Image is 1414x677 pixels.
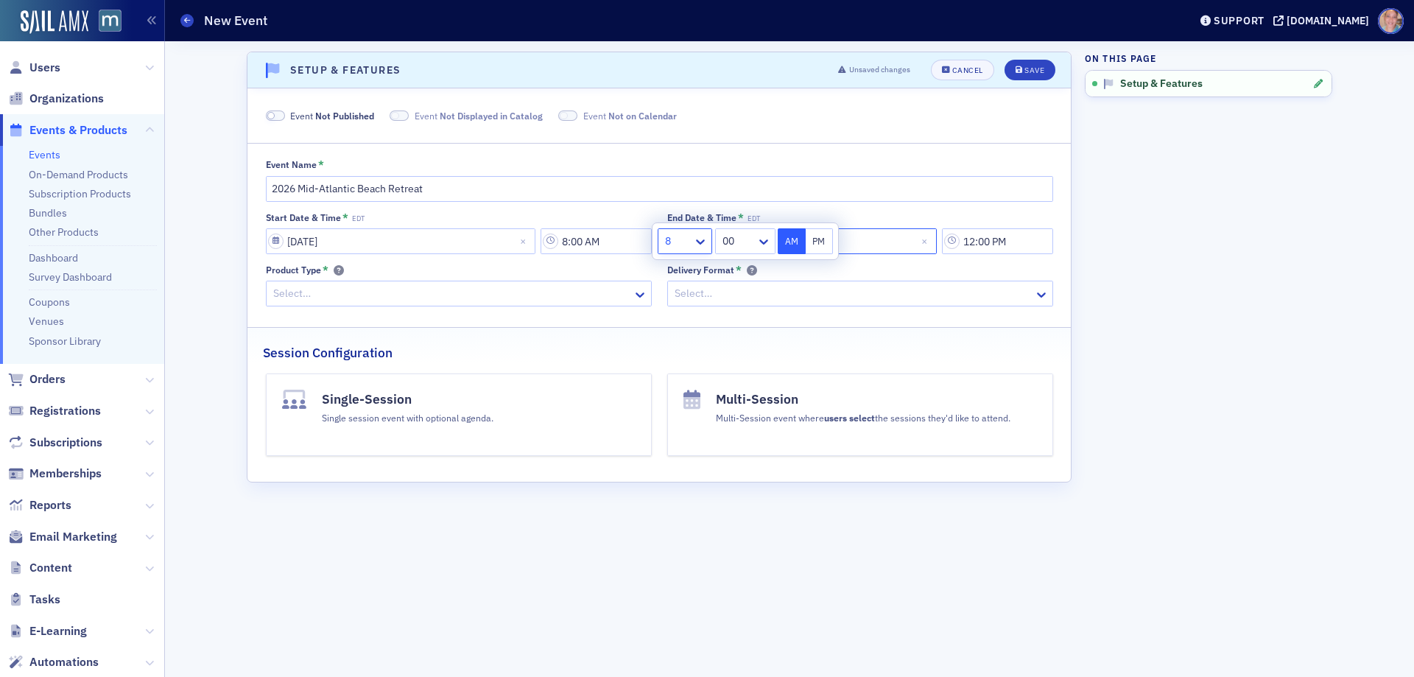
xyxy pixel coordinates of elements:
[29,225,99,239] a: Other Products
[931,60,994,80] button: Cancel
[440,110,543,122] span: Not Displayed in Catalog
[266,111,285,122] span: Not Published
[942,228,1053,254] input: 00:00 AM
[716,411,1010,424] p: Multi-Session event where the sessions they'd like to attend.
[29,315,64,328] a: Venues
[8,497,71,513] a: Reports
[1273,15,1374,26] button: [DOMAIN_NAME]
[29,560,72,576] span: Content
[99,10,122,32] img: SailAMX
[8,560,72,576] a: Content
[8,403,101,419] a: Registrations
[748,214,760,223] span: EDT
[667,373,1053,456] button: Multi-SessionMulti-Session event whereusers selectthe sessions they'd like to attend.
[390,111,409,122] span: Not Displayed in Catalog
[204,12,267,29] h1: New Event
[824,412,875,424] b: users select
[322,390,493,409] h4: Single-Session
[8,592,60,608] a: Tasks
[29,371,66,387] span: Orders
[29,654,99,670] span: Automations
[1120,77,1203,91] span: Setup & Features
[266,373,652,456] button: Single-SessionSingle session event with optional agenda.
[558,111,577,122] span: Not on Calendar
[1085,52,1332,65] h4: On this page
[8,91,104,107] a: Organizations
[8,371,66,387] a: Orders
[266,228,535,254] input: MM/DD/YYYY
[516,228,535,254] button: Close
[318,159,324,169] abbr: This field is required
[29,592,60,608] span: Tasks
[29,168,128,181] a: On-Demand Products
[266,159,317,170] div: Event Name
[8,529,117,545] a: Email Marketing
[1378,8,1404,34] span: Profile
[736,264,742,275] abbr: This field is required
[952,66,983,74] div: Cancel
[29,295,70,309] a: Coupons
[8,654,99,670] a: Automations
[8,122,127,138] a: Events & Products
[322,409,493,425] div: Single session event with optional agenda.
[1024,66,1044,74] div: Save
[29,187,131,200] a: Subscription Products
[608,110,677,122] span: Not on Calendar
[8,466,102,482] a: Memberships
[8,435,102,451] a: Subscriptions
[263,343,393,362] h2: Session Configuration
[29,435,102,451] span: Subscriptions
[29,403,101,419] span: Registrations
[29,529,117,545] span: Email Marketing
[29,251,78,264] a: Dashboard
[29,206,67,220] a: Bundles
[323,264,328,275] abbr: This field is required
[806,228,834,254] button: PM
[266,212,341,223] div: Start Date & Time
[342,212,348,222] abbr: This field is required
[29,148,60,161] a: Events
[778,228,806,254] button: AM
[290,63,401,78] h4: Setup & Features
[8,60,60,76] a: Users
[667,212,736,223] div: End Date & Time
[29,623,87,639] span: E-Learning
[290,109,374,122] span: Event
[415,109,543,122] span: Event
[667,264,734,276] div: Delivery Format
[266,264,321,276] div: Product Type
[29,466,102,482] span: Memberships
[29,270,112,284] a: Survey Dashboard
[352,214,365,223] span: EDT
[29,334,101,348] a: Sponsor Library
[21,10,88,34] img: SailAMX
[29,122,127,138] span: Events & Products
[541,228,652,254] input: 00:00 AM
[8,623,87,639] a: E-Learning
[315,110,374,122] span: Not Published
[849,64,910,76] span: Unsaved changes
[716,390,1010,409] h4: Multi-Session
[917,228,937,254] button: Close
[88,10,122,35] a: View Homepage
[1214,14,1264,27] div: Support
[29,497,71,513] span: Reports
[738,212,744,222] abbr: This field is required
[1287,14,1369,27] div: [DOMAIN_NAME]
[583,109,677,122] span: Event
[1005,60,1055,80] button: Save
[29,60,60,76] span: Users
[29,91,104,107] span: Organizations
